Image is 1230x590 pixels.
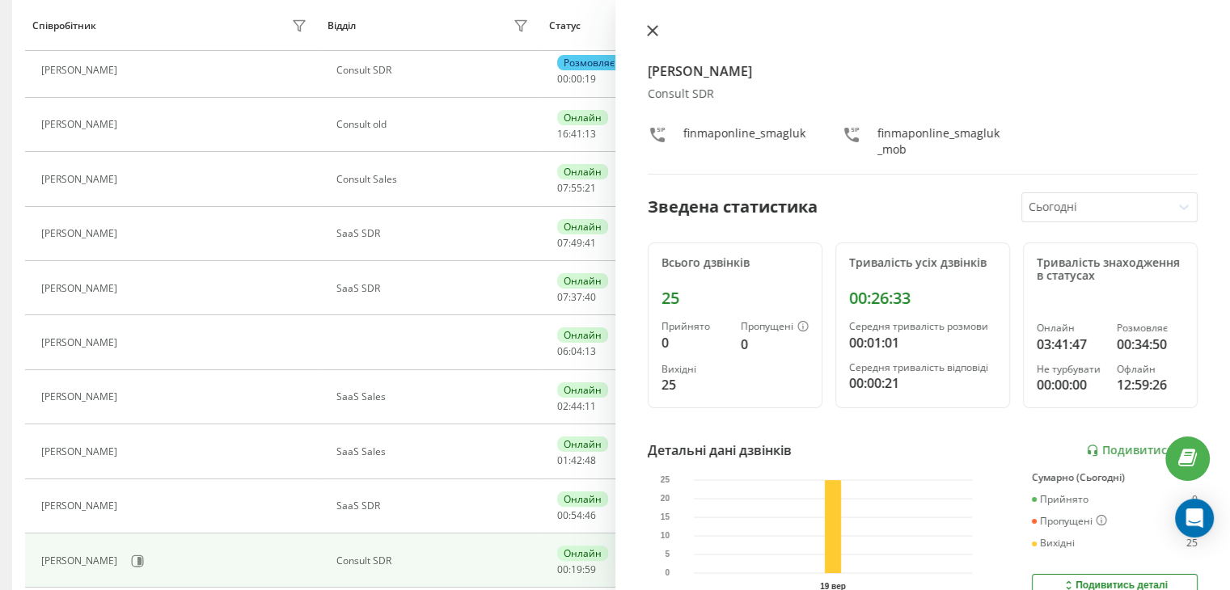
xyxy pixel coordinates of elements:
[41,446,121,457] div: [PERSON_NAME]
[557,292,596,303] div: : :
[571,508,582,522] span: 54
[41,555,121,567] div: [PERSON_NAME]
[336,65,533,76] div: Consult SDR
[557,55,621,70] div: Розмовляє
[557,74,596,85] div: : :
[849,289,996,308] div: 00:26:33
[32,20,96,32] div: Співробітник
[849,373,996,393] div: 00:00:21
[849,362,996,373] div: Середня тривалість відповіді
[661,375,728,394] div: 25
[336,174,533,185] div: Consult Sales
[585,236,596,250] span: 41
[571,563,582,576] span: 19
[336,555,533,567] div: Consult SDR
[1037,375,1104,394] div: 00:00:00
[585,453,596,467] span: 48
[557,546,608,561] div: Онлайн
[741,321,809,334] div: Пропущені
[41,228,121,239] div: [PERSON_NAME]
[328,20,356,32] div: Відділ
[661,289,809,308] div: 25
[585,72,596,86] span: 19
[661,321,728,332] div: Прийнято
[557,436,608,452] div: Онлайн
[557,510,596,521] div: : :
[1032,537,1075,549] div: Вихідні
[557,564,596,575] div: : :
[557,238,596,249] div: : :
[571,453,582,467] span: 42
[557,164,608,179] div: Онлайн
[660,494,670,503] text: 20
[41,119,121,130] div: [PERSON_NAME]
[336,283,533,294] div: SaaS SDR
[585,344,596,358] span: 13
[557,344,569,358] span: 06
[1175,499,1214,537] div: Open Intercom Messenger
[557,327,608,343] div: Онлайн
[1117,322,1184,334] div: Розмовляє
[336,500,533,512] div: SaaS SDR
[557,455,596,466] div: : :
[661,333,728,352] div: 0
[1117,375,1184,394] div: 12:59:26
[557,236,569,250] span: 07
[683,125,805,158] div: finmaponline_smagluk
[571,181,582,195] span: 55
[661,256,809,270] div: Всього дзвінків
[1192,494,1198,505] div: 0
[585,508,596,522] span: 46
[336,119,533,130] div: Consult old
[660,475,670,484] text: 25
[557,401,596,412] div: : :
[1032,515,1107,528] div: Пропущені
[557,129,596,140] div: : :
[571,127,582,141] span: 41
[665,550,670,558] text: 5
[660,531,670,540] text: 10
[585,563,596,576] span: 59
[648,87,1198,101] div: Consult SDR
[1186,537,1198,549] div: 25
[1037,322,1104,334] div: Онлайн
[41,337,121,348] div: [PERSON_NAME]
[549,20,581,32] div: Статус
[557,563,569,576] span: 00
[877,125,1004,158] div: finmaponline_smagluk_mob
[849,256,996,270] div: Тривалість усіх дзвінків
[849,333,996,352] div: 00:01:01
[648,195,818,219] div: Зведена статистика
[557,453,569,467] span: 01
[41,391,121,402] div: [PERSON_NAME]
[661,364,728,375] div: Вихідні
[571,72,582,86] span: 00
[648,61,1198,81] h4: [PERSON_NAME]
[557,290,569,304] span: 07
[557,273,608,289] div: Онлайн
[41,174,121,185] div: [PERSON_NAME]
[571,344,582,358] span: 04
[557,382,608,398] div: Онлайн
[1037,335,1104,354] div: 03:41:47
[585,290,596,304] span: 40
[571,290,582,304] span: 37
[557,399,569,413] span: 02
[1032,472,1198,483] div: Сумарно (Сьогодні)
[571,399,582,413] span: 44
[41,65,121,76] div: [PERSON_NAME]
[1117,364,1184,375] div: Офлайн
[585,181,596,195] span: 21
[585,399,596,413] span: 11
[336,391,533,402] div: SaaS Sales
[585,127,596,141] span: 13
[741,335,809,354] div: 0
[41,500,121,512] div: [PERSON_NAME]
[557,183,596,194] div: : :
[660,512,670,521] text: 15
[665,568,670,577] text: 0
[849,321,996,332] div: Середня тривалість розмови
[557,127,569,141] span: 16
[571,236,582,250] span: 49
[557,491,608,507] div: Онлайн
